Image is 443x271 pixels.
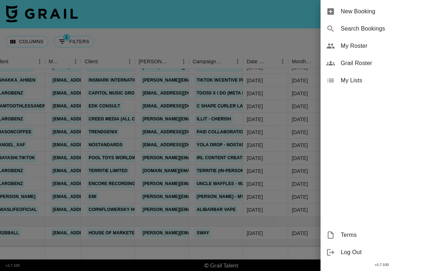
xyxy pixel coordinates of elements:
[321,3,443,20] div: New Booking
[341,24,437,33] span: Search Bookings
[341,42,437,50] span: My Roster
[321,55,443,72] div: Grail Roster
[341,76,437,85] span: My Lists
[321,226,443,244] div: Terms
[341,59,437,68] span: Grail Roster
[321,72,443,89] div: My Lists
[341,7,437,16] span: New Booking
[341,248,437,257] span: Log Out
[341,231,437,239] span: Terms
[321,37,443,55] div: My Roster
[321,20,443,37] div: Search Bookings
[321,261,443,268] div: v 1.7.100
[321,244,443,261] div: Log Out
